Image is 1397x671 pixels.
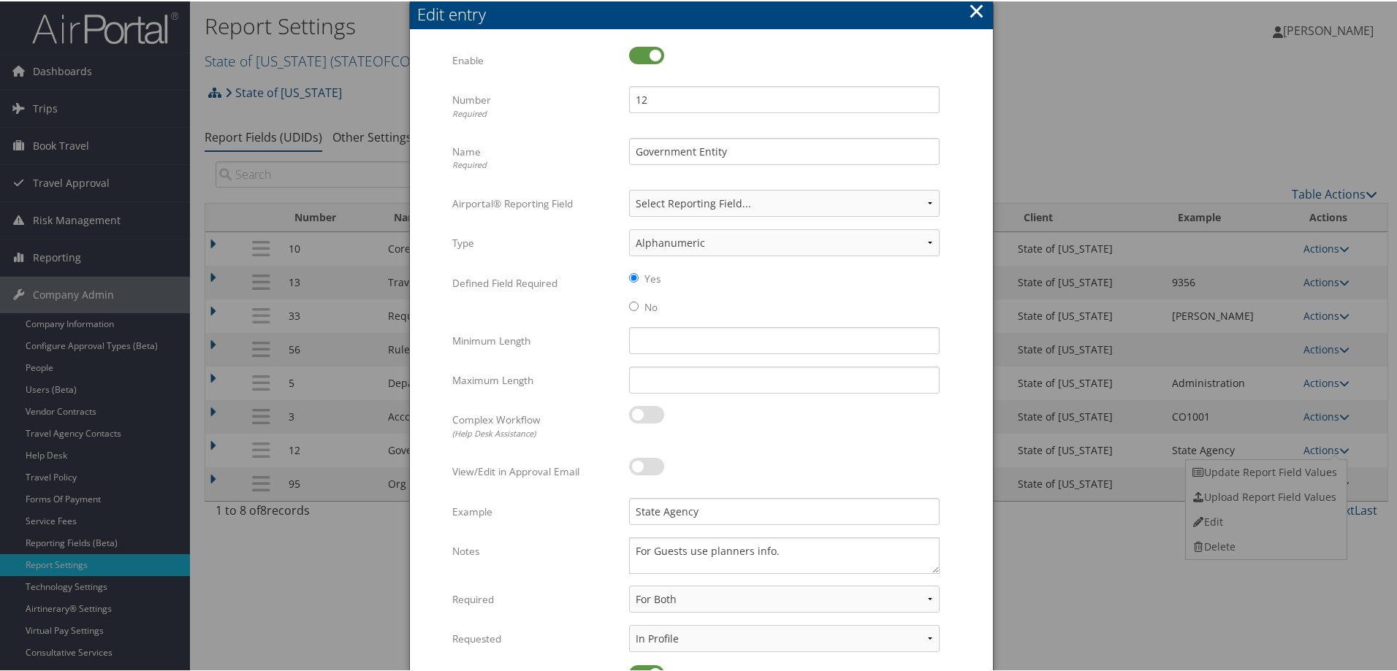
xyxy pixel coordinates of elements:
[452,365,618,393] label: Maximum Length
[452,456,618,484] label: View/Edit in Approval Email
[452,228,618,256] label: Type
[452,404,618,445] label: Complex Workflow
[452,584,618,612] label: Required
[452,536,618,564] label: Notes
[452,496,618,524] label: Example
[452,158,618,170] div: Required
[452,85,618,125] label: Number
[452,326,618,353] label: Minimum Length
[452,624,618,651] label: Requested
[452,107,618,119] div: Required
[452,45,618,73] label: Enable
[452,188,618,216] label: Airportal® Reporting Field
[644,270,661,285] label: Yes
[452,268,618,296] label: Defined Field Required
[417,1,993,24] div: Edit entry
[452,137,618,177] label: Name
[644,299,658,313] label: No
[452,426,618,439] div: (Help Desk Assistance)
